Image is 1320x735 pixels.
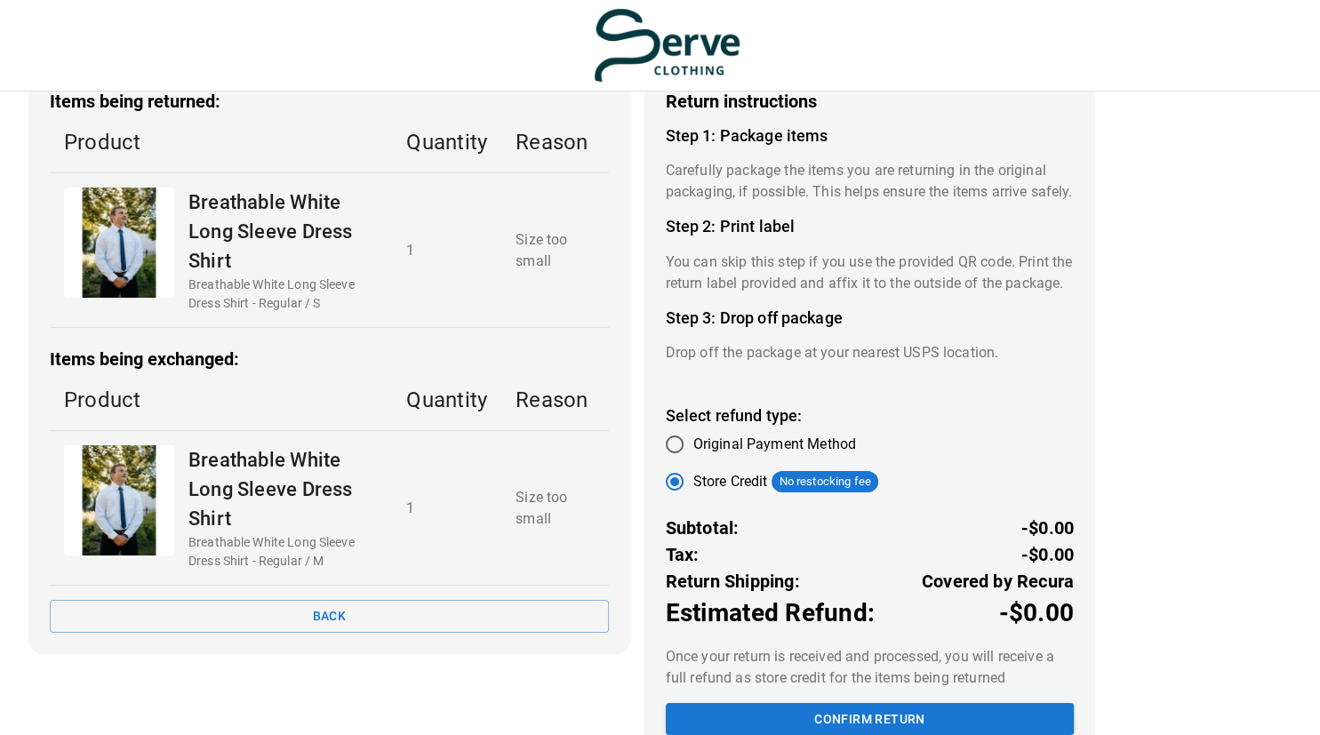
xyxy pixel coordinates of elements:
[406,498,487,519] p: 1
[772,473,878,491] span: No restocking fee
[1021,515,1074,541] p: -$0.00
[64,445,174,555] div: Breathable White Long Sleeve Dress Shirt - Serve Clothing
[406,126,487,158] p: Quantity
[666,406,1074,426] h4: Select refund type:
[693,471,878,492] div: Store Credit
[50,349,609,370] h3: Items being exchanged:
[998,595,1074,632] p: -$0.00
[593,7,740,84] img: serve-clothing.myshopify.com-3331c13f-55ad-48ba-bef5-e23db2fa8125
[666,541,700,568] p: Tax:
[516,229,594,272] p: Size too small
[666,252,1074,294] p: You can skip this step if you use the provided QR code. Print the return label provided and affix...
[50,92,609,112] h3: Items being returned:
[666,646,1074,689] p: Once your return is received and processed, you will receive a full refund as store credit for th...
[666,342,1074,364] p: Drop off the package at your nearest USPS location.
[406,384,487,416] p: Quantity
[666,568,800,595] p: Return Shipping:
[516,487,594,530] p: Size too small
[1021,541,1074,568] p: -$0.00
[693,434,856,455] span: Original Payment Method
[188,533,378,571] p: Breathable White Long Sleeve Dress Shirt - Regular / M
[188,188,378,276] p: Breathable White Long Sleeve Dress Shirt
[50,600,609,633] button: Back
[922,568,1074,595] p: Covered by Recura
[666,217,1074,236] h4: Step 2: Print label
[666,515,740,541] p: Subtotal:
[406,240,487,261] p: 1
[666,595,875,632] p: Estimated Refund:
[516,126,594,158] p: Reason
[666,92,1074,112] h3: Return instructions
[64,384,378,416] p: Product
[666,160,1074,203] p: Carefully package the items you are returning in the original packaging, if possible. This helps ...
[64,126,378,158] p: Product
[64,188,174,298] div: Breathable White Long Sleeve Dress Shirt - Serve Clothing
[188,445,378,533] p: Breathable White Long Sleeve Dress Shirt
[666,308,1074,328] h4: Step 3: Drop off package
[516,384,594,416] p: Reason
[188,276,378,313] p: Breathable White Long Sleeve Dress Shirt - Regular / S
[666,126,1074,146] h4: Step 1: Package items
